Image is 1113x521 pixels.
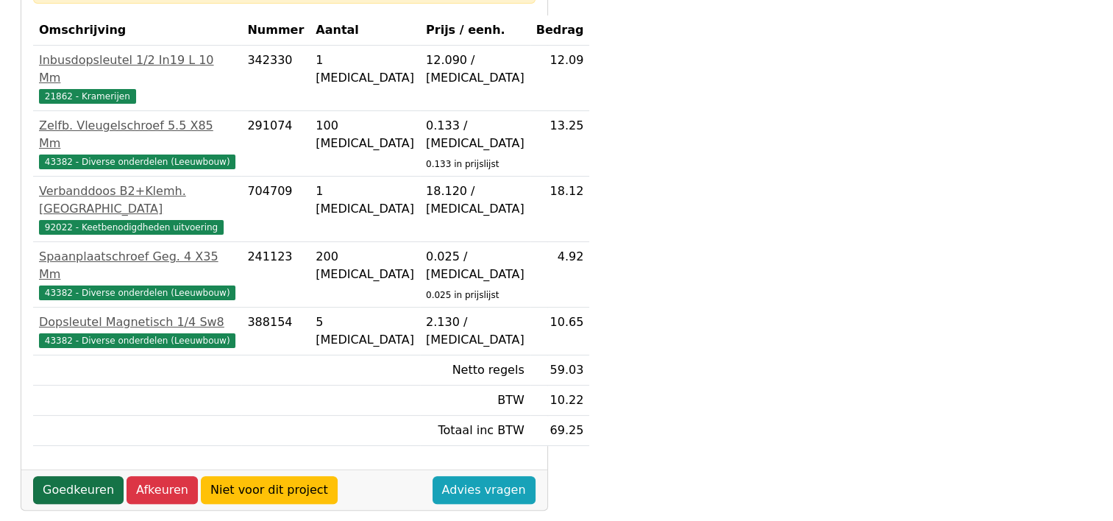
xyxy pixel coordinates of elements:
[530,46,590,111] td: 12.09
[39,117,235,152] div: Zelfb. Vleugelschroef 5.5 X85 Mm
[316,248,414,283] div: 200 [MEDICAL_DATA]
[241,15,310,46] th: Nummer
[530,308,590,355] td: 10.65
[316,313,414,349] div: 5 [MEDICAL_DATA]
[530,242,590,308] td: 4.92
[39,117,235,170] a: Zelfb. Vleugelschroef 5.5 X85 Mm43382 - Diverse onderdelen (Leeuwbouw)
[420,15,530,46] th: Prijs / eenh.
[39,248,235,301] a: Spaanplaatschroef Geg. 4 X35 Mm43382 - Diverse onderdelen (Leeuwbouw)
[530,177,590,242] td: 18.12
[530,111,590,177] td: 13.25
[39,155,235,169] span: 43382 - Diverse onderdelen (Leeuwbouw)
[420,386,530,416] td: BTW
[39,182,235,235] a: Verbanddoos B2+Klemh. [GEOGRAPHIC_DATA]92022 - Keetbenodigdheden uitvoering
[426,159,499,169] sub: 0.133 in prijslijst
[241,46,310,111] td: 342330
[39,333,235,348] span: 43382 - Diverse onderdelen (Leeuwbouw)
[39,182,235,218] div: Verbanddoos B2+Klemh. [GEOGRAPHIC_DATA]
[39,313,235,331] div: Dopsleutel Magnetisch 1/4 Sw8
[39,52,235,87] div: Inbusdopsleutel 1/2 In19 L 10 Mm
[310,15,420,46] th: Aantal
[530,386,590,416] td: 10.22
[316,52,414,87] div: 1 [MEDICAL_DATA]
[316,182,414,218] div: 1 [MEDICAL_DATA]
[433,476,536,504] a: Advies vragen
[316,117,414,152] div: 100 [MEDICAL_DATA]
[39,220,224,235] span: 92022 - Keetbenodigdheden uitvoering
[530,416,590,446] td: 69.25
[39,286,235,300] span: 43382 - Diverse onderdelen (Leeuwbouw)
[39,248,235,283] div: Spaanplaatschroef Geg. 4 X35 Mm
[241,111,310,177] td: 291074
[426,52,525,87] div: 12.090 / [MEDICAL_DATA]
[426,313,525,349] div: 2.130 / [MEDICAL_DATA]
[39,89,136,104] span: 21862 - Kramerijen
[426,117,525,152] div: 0.133 / [MEDICAL_DATA]
[241,242,310,308] td: 241123
[241,177,310,242] td: 704709
[33,476,124,504] a: Goedkeuren
[33,15,241,46] th: Omschrijving
[426,290,499,300] sub: 0.025 in prijslijst
[420,416,530,446] td: Totaal inc BTW
[127,476,198,504] a: Afkeuren
[426,182,525,218] div: 18.120 / [MEDICAL_DATA]
[201,476,338,504] a: Niet voor dit project
[39,52,235,104] a: Inbusdopsleutel 1/2 In19 L 10 Mm21862 - Kramerijen
[241,308,310,355] td: 388154
[39,313,235,349] a: Dopsleutel Magnetisch 1/4 Sw843382 - Diverse onderdelen (Leeuwbouw)
[530,355,590,386] td: 59.03
[530,15,590,46] th: Bedrag
[426,248,525,283] div: 0.025 / [MEDICAL_DATA]
[420,355,530,386] td: Netto regels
